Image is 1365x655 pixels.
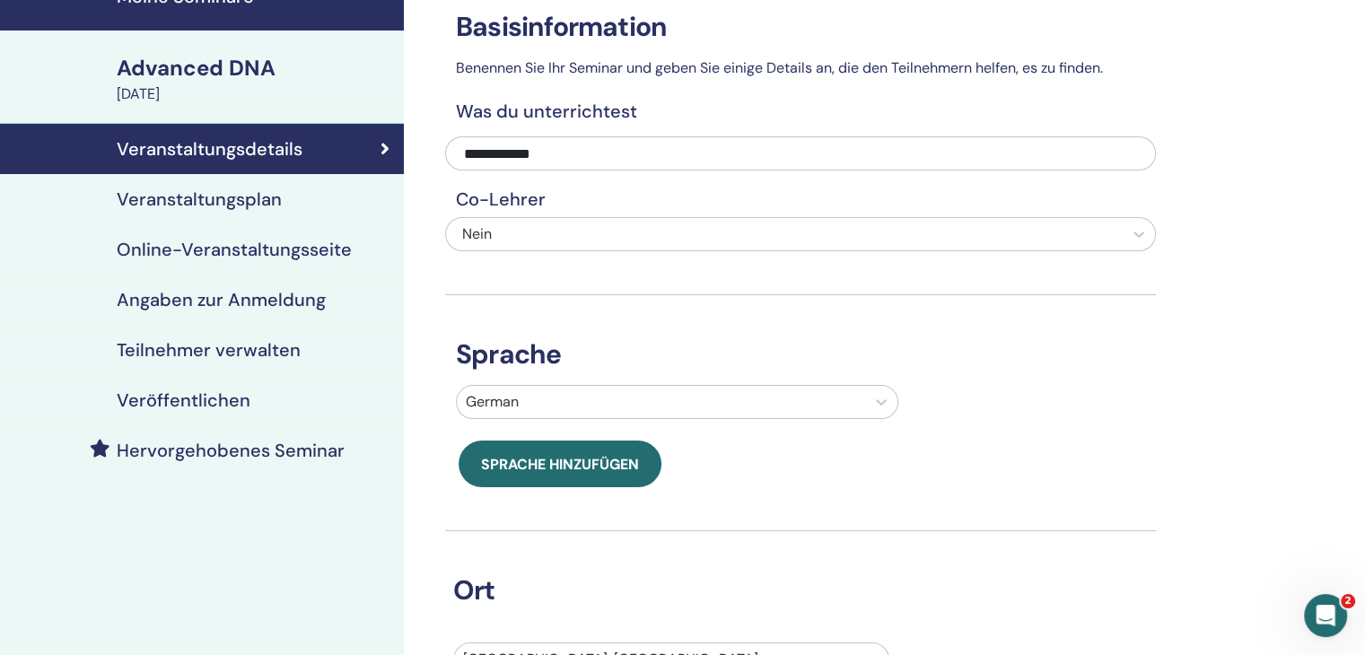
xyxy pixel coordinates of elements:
[117,53,393,83] div: Advanced DNA
[445,100,1156,122] h4: Was du unterrichtest
[1304,594,1347,637] iframe: Intercom live chat
[462,224,492,243] span: Nein
[117,440,345,461] h4: Hervorgehobenes Seminar
[445,338,1156,371] h3: Sprache
[117,389,250,411] h4: Veröffentlichen
[445,11,1156,43] h3: Basisinformation
[117,339,301,361] h4: Teilnehmer verwalten
[117,239,352,260] h4: Online-Veranstaltungsseite
[459,441,661,487] button: Sprache hinzufügen
[117,138,302,160] h4: Veranstaltungsdetails
[117,83,393,105] div: [DATE]
[106,53,404,105] a: Advanced DNA[DATE]
[445,188,1156,210] h4: Co-Lehrer
[442,574,1132,607] h3: Ort
[481,455,639,474] span: Sprache hinzufügen
[117,289,326,310] h4: Angaben zur Anmeldung
[445,57,1156,79] p: Benennen Sie Ihr Seminar und geben Sie einige Details an, die den Teilnehmern helfen, es zu finden.
[117,188,282,210] h4: Veranstaltungsplan
[1341,594,1355,608] span: 2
